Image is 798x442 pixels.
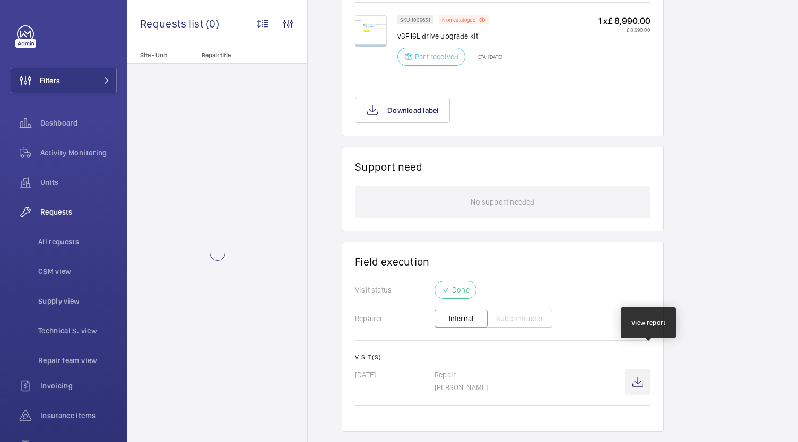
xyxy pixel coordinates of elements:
span: Insurance items [40,410,117,421]
button: Download label [355,98,450,123]
p: ETA: [DATE] [472,54,502,60]
p: [PERSON_NAME] [435,382,625,393]
p: Repair [435,369,625,380]
p: No support needed [471,186,534,218]
span: Requests list [140,17,206,30]
p: Part received [415,51,458,62]
span: Invoicing [40,381,117,391]
img: NJeBr_JAeVR0OuB_SFbZNxZlFhZpT1zykXsbUmH-oKA4dLjz.png [355,15,387,47]
p: Non catalogue [442,18,475,22]
span: Technical S. view [38,325,117,336]
p: SKU 1009651 [400,18,430,22]
button: Internal [435,310,488,328]
div: View report [631,318,666,328]
p: 1 x £ 8,990.00 [598,15,650,26]
button: Subcontractor [487,310,552,328]
span: Dashboard [40,118,117,128]
span: Supply view [38,296,117,306]
p: Repair title [202,51,272,59]
p: [DATE] [355,369,435,380]
h1: Support need [355,160,423,173]
p: £ 8,990.00 [598,26,650,33]
p: Done [452,285,470,295]
span: Activity Monitoring [40,147,117,158]
span: Requests [40,207,117,217]
span: CSM view [38,266,117,277]
span: All requests [38,236,117,247]
span: Units [40,177,117,188]
button: Filters [11,68,117,93]
p: v3F16L drive upgrade kit [397,31,502,41]
span: Repair team view [38,355,117,366]
span: Filters [40,75,60,86]
h1: Field execution [355,255,650,268]
p: Site - Unit [127,51,197,59]
h2: Visit(s) [355,353,650,361]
